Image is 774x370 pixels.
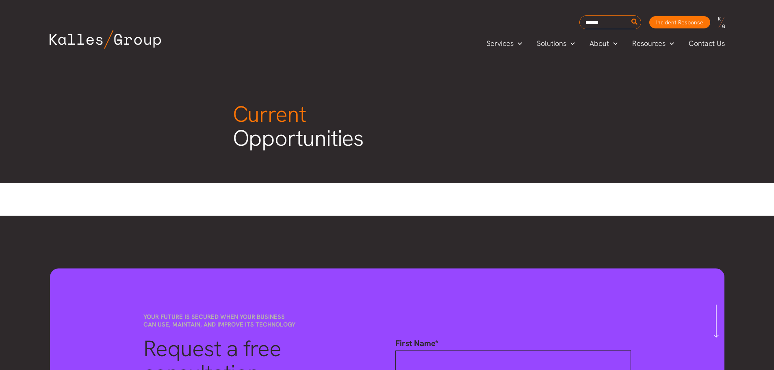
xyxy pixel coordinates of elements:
img: Kalles Group [50,30,161,49]
span: Solutions [537,37,566,50]
span: First Name [395,338,435,348]
span: Current [233,100,306,129]
span: Resources [632,37,666,50]
nav: Primary Site Navigation [479,37,733,50]
a: AboutMenu Toggle [582,37,625,50]
span: Your future is secured when your business can use, maintain, and improve its technology [143,313,295,329]
span: About [590,37,609,50]
a: SolutionsMenu Toggle [529,37,582,50]
span: Services [486,37,514,50]
a: ResourcesMenu Toggle [625,37,681,50]
a: Contact Us [681,37,733,50]
a: Incident Response [649,16,710,28]
span: Menu Toggle [566,37,575,50]
span: Opportunities [233,100,364,153]
span: Contact Us [689,37,725,50]
span: Menu Toggle [609,37,618,50]
span: Menu Toggle [666,37,674,50]
button: Search [630,16,640,29]
a: ServicesMenu Toggle [479,37,529,50]
span: Menu Toggle [514,37,522,50]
